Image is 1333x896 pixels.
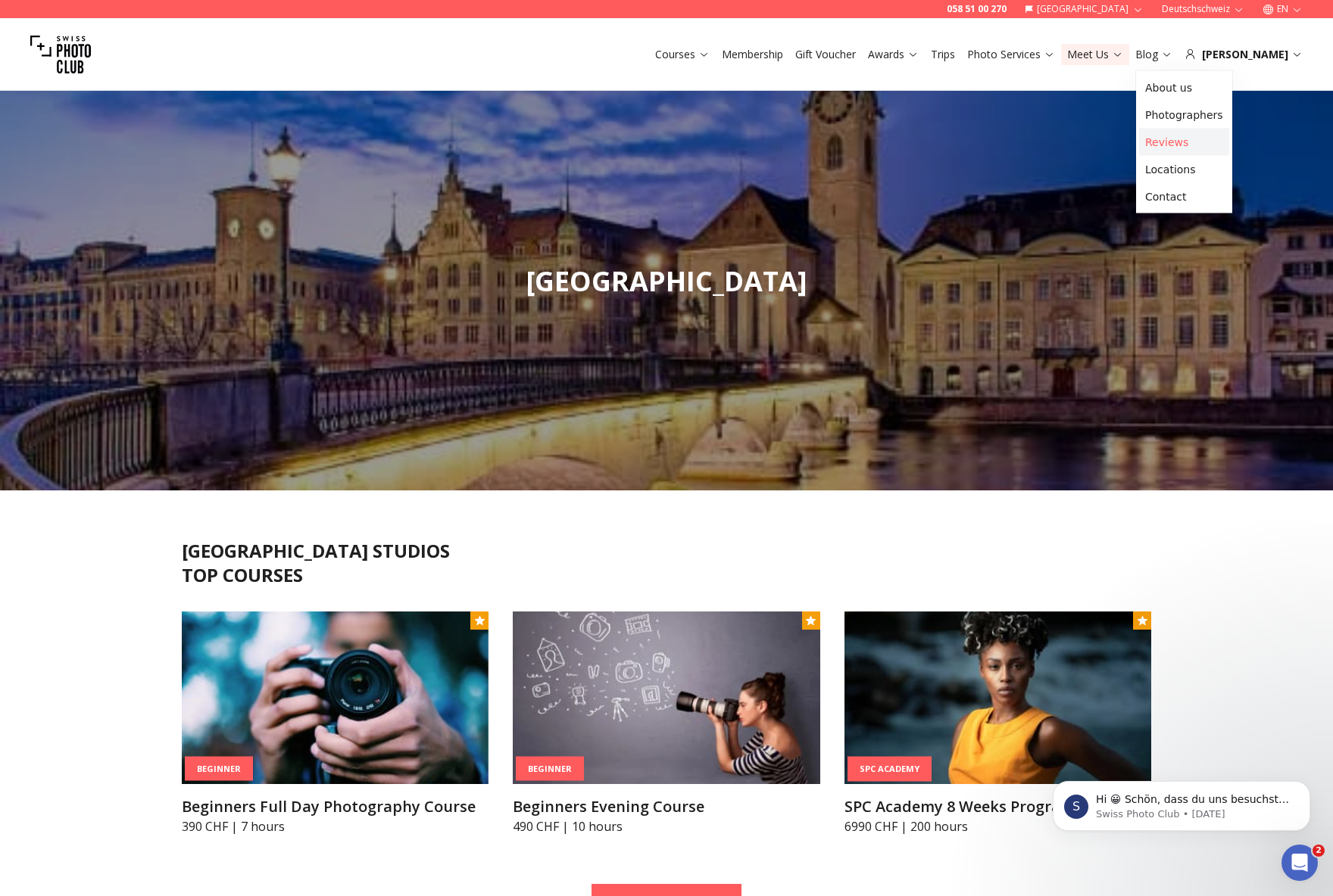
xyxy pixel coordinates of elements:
button: Photo Services [961,44,1061,65]
img: Beginners Evening Course [513,611,819,784]
p: 490 CHF | 10 hours [513,817,819,835]
div: SPC Academy [848,757,932,782]
p: 390 CHF | 7 hours [182,817,489,835]
span: [GEOGRAPHIC_DATA] [526,263,807,300]
button: Meet Us [1061,44,1129,65]
a: Contact [1139,183,1229,210]
button: Trips [925,44,961,65]
a: Photo Services [967,47,1055,62]
img: Beginners Full Day Photography Course [182,611,489,784]
a: Blog [1135,47,1172,62]
button: Awards [862,44,925,65]
a: Courses [655,47,710,62]
button: Membership [716,44,789,65]
p: 6990 CHF | 200 hours [844,817,1151,835]
button: Blog [1129,44,1178,65]
span: 2 [1313,845,1325,857]
img: SPC Academy 8 Weeks Program [844,611,1151,784]
button: Gift Voucher [789,44,862,65]
a: Trips [931,47,955,62]
h3: SPC Academy 8 Weeks Program [844,796,1151,817]
iframe: Intercom notifications message [1030,749,1333,855]
a: Meet Us [1067,47,1123,62]
a: Reviews [1139,129,1229,156]
a: Photographers [1139,101,1229,129]
h3: Beginners Full Day Photography Course [182,796,489,817]
h2: TOP COURSES [182,563,1151,587]
img: Swiss photo club [30,24,91,85]
a: Membership [722,47,783,62]
iframe: Intercom live chat [1281,845,1318,881]
a: About us [1139,74,1229,101]
a: 058 51 00 270 [947,3,1007,15]
h3: Beginners Evening Course [513,796,819,817]
a: Beginners Evening CourseBeginnerBeginners Evening Course490 CHF | 10 hours [513,611,819,835]
a: Locations [1139,156,1229,183]
a: Awards [868,47,919,62]
div: Beginner [516,756,584,781]
a: Gift Voucher [795,47,856,62]
div: Beginner [185,756,253,781]
a: SPC Academy 8 Weeks ProgramSPC AcademySPC Academy 8 Weeks Program6990 CHF | 200 hours [844,611,1151,835]
a: Beginners Full Day Photography CourseBeginnerBeginners Full Day Photography Course390 CHF | 7 hours [182,611,489,835]
h2: [GEOGRAPHIC_DATA] STUDIOS [182,539,1151,563]
div: [PERSON_NAME] [1185,47,1303,62]
button: Courses [649,44,716,65]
